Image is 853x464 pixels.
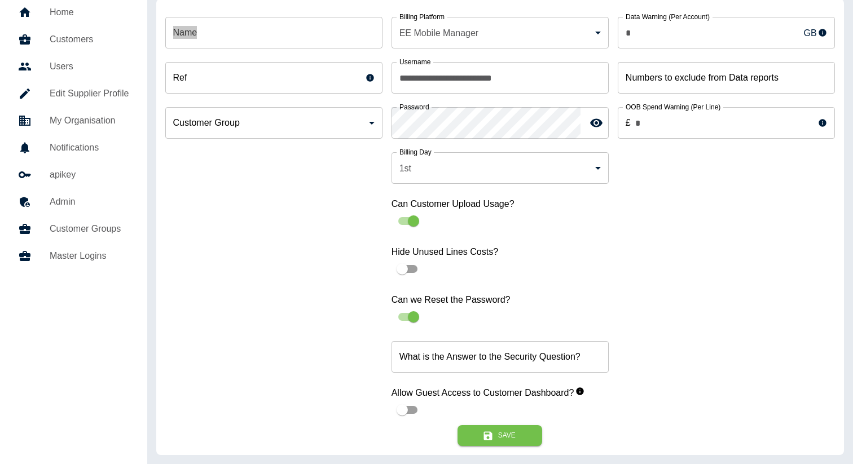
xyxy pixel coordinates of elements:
[392,152,609,184] div: 1st
[9,80,138,107] a: Edit Supplier Profile
[626,12,710,21] label: Data Warning (Per Account)
[399,147,432,157] label: Billing Day
[50,114,129,127] h5: My Organisation
[392,293,609,306] label: Can we Reset the Password?
[626,116,631,130] p: £
[399,57,430,67] label: Username
[366,73,375,82] svg: This is a unique reference for your use - it can be anything
[392,17,609,48] div: EE Mobile Manager
[626,102,720,112] label: OOB Spend Warning (Per Line)
[458,425,542,446] button: Save
[399,12,445,21] label: Billing Platform
[9,161,138,188] a: apikey
[818,118,827,127] svg: This sets the warning limit for each line’s Out-of-Bundle usage and usage exceeding the limit wil...
[50,249,129,263] h5: Master Logins
[585,112,608,134] button: toggle password visibility
[9,107,138,134] a: My Organisation
[9,26,138,53] a: Customers
[392,197,609,210] label: Can Customer Upload Usage?
[50,141,129,154] h5: Notifications
[50,222,129,236] h5: Customer Groups
[399,102,429,112] label: Password
[9,215,138,242] a: Customer Groups
[392,245,609,258] label: Hide Unused Lines Costs?
[818,28,827,37] svg: This sets the monthly warning limit for your customer’s Mobile Data usage and will be displayed a...
[50,60,129,73] h5: Users
[9,53,138,80] a: Users
[50,87,129,100] h5: Edit Supplier Profile
[9,242,138,269] a: Master Logins
[50,6,129,19] h5: Home
[392,386,609,399] label: Allow Guest Access to Customer Dashboard?
[575,387,584,396] svg: When enabled, this allows guest users to view your customer dashboards.
[50,195,129,209] h5: Admin
[9,188,138,215] a: Admin
[50,168,129,182] h5: apikey
[9,134,138,161] a: Notifications
[50,33,129,46] h5: Customers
